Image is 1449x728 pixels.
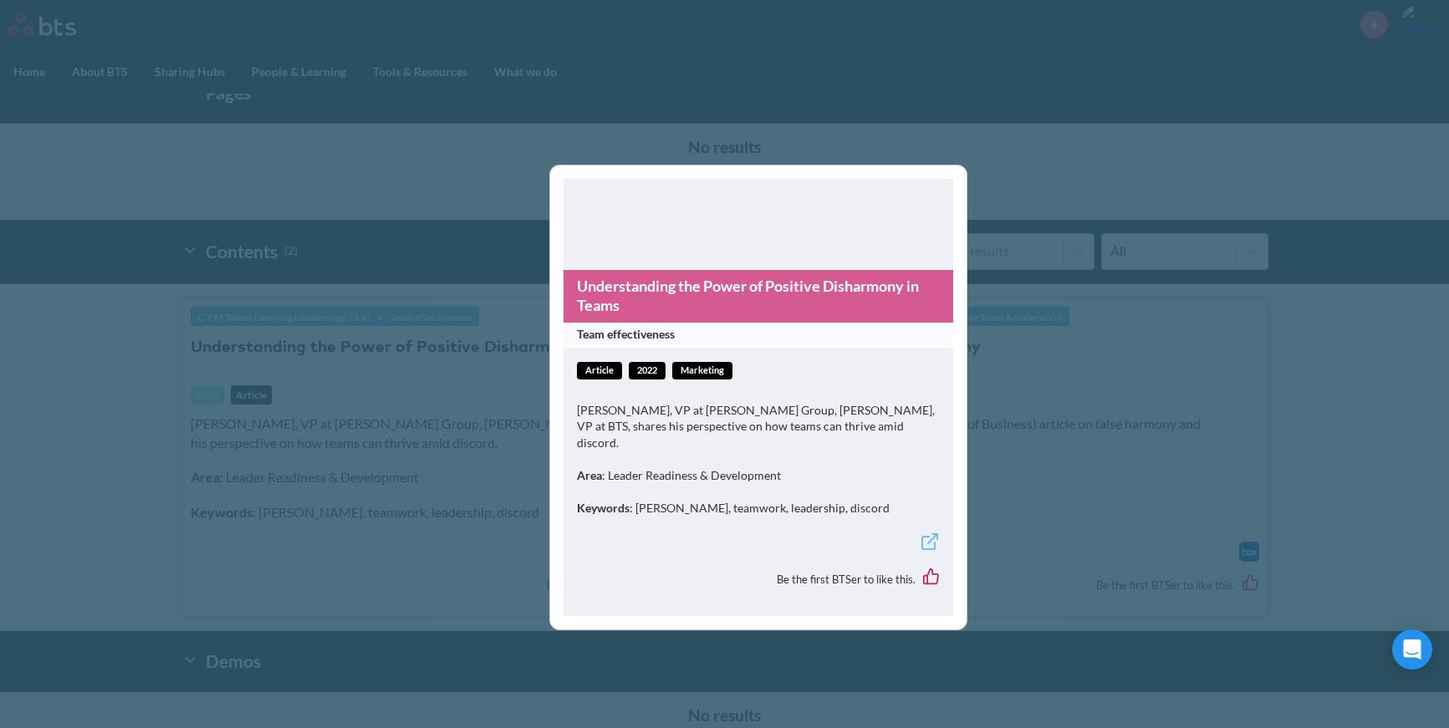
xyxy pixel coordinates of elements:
span: 2022 [629,362,666,379]
span: Marketing [672,362,732,379]
span: Team effectiveness [577,326,936,343]
p: [PERSON_NAME], VP at [PERSON_NAME] Group, [PERSON_NAME], VP at BTS, shares his perspective on how... [577,402,940,451]
span: article [577,362,622,379]
a: External link [920,532,940,556]
p: : [PERSON_NAME], teamwork, leadership, discord [577,500,940,517]
a: Understanding the Power of Positive Disharmony in Teams [564,270,953,323]
div: Be the first BTSer to like this. [577,556,940,603]
strong: Keywords [577,501,630,515]
strong: Area [577,468,602,482]
p: : Leader Readiness & Development [577,467,940,484]
div: Open Intercom Messenger [1392,629,1432,669]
